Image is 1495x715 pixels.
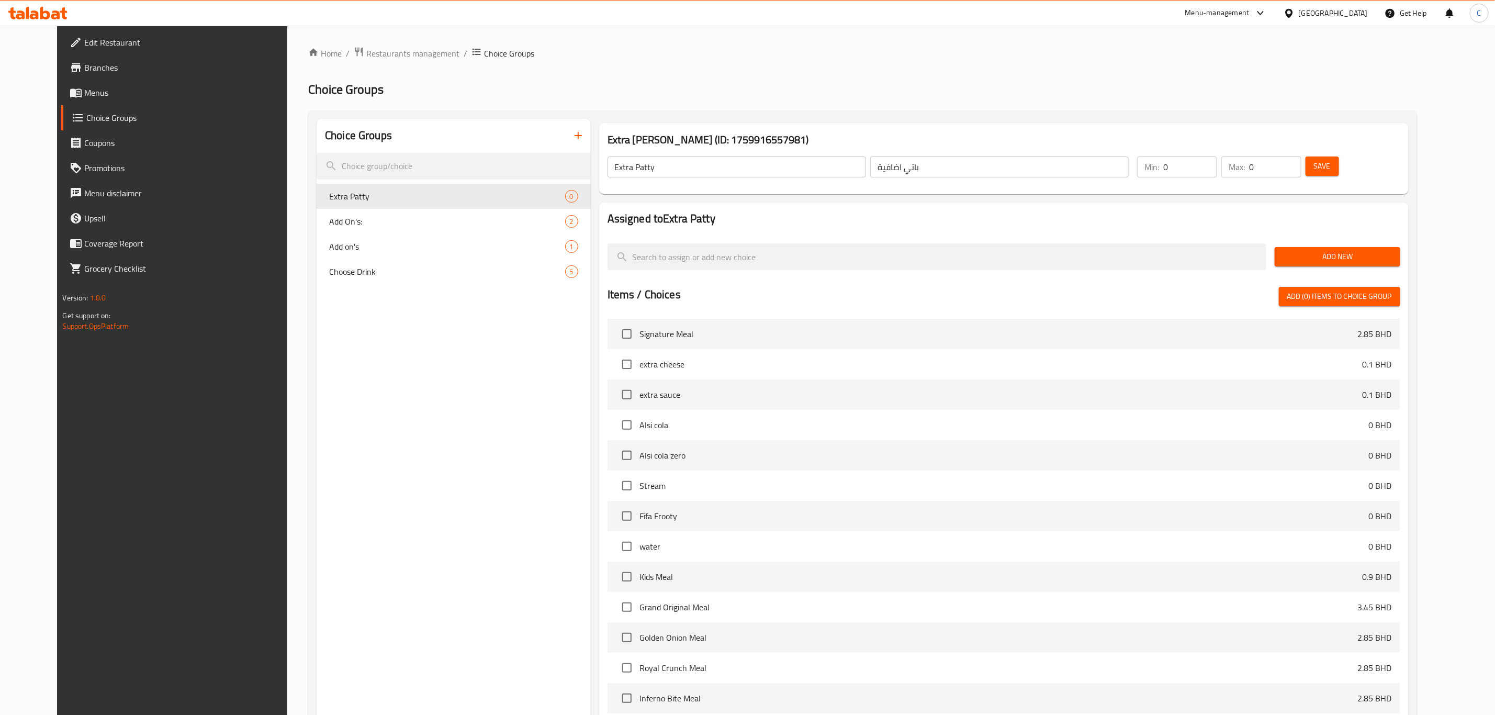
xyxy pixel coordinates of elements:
h2: Choice Groups [325,128,392,143]
a: Edit Restaurant [61,30,307,55]
span: Select choice [616,566,638,588]
span: Select choice [616,323,638,345]
span: Select choice [616,596,638,618]
span: Royal Crunch Meal [640,662,1358,674]
p: 2.85 BHD [1358,692,1392,705]
span: Promotions [84,162,298,174]
h3: Extra [PERSON_NAME] (ID: 1759916557981) [608,131,1400,148]
p: 0 BHD [1369,510,1392,522]
span: Select choice [616,475,638,497]
span: Golden Onion Meal [640,631,1358,644]
span: Select choice [616,384,638,406]
span: Menus [84,86,298,99]
span: Select choice [616,444,638,466]
span: Inferno Bite Meal [640,692,1358,705]
span: Grocery Checklist [84,262,298,275]
input: search [608,243,1267,270]
p: 0 BHD [1369,419,1392,431]
span: Select choice [616,353,638,375]
p: 0.1 BHD [1363,388,1392,401]
span: Choice Groups [484,47,534,60]
div: [GEOGRAPHIC_DATA] [1299,7,1368,19]
button: Add New [1275,247,1400,266]
span: Select choice [616,535,638,557]
span: Choice Groups [86,111,298,124]
div: Menu-management [1185,7,1250,19]
a: Coverage Report [61,231,307,256]
p: 0.1 BHD [1363,358,1392,371]
span: Alsi cola [640,419,1369,431]
a: Home [308,47,342,60]
nav: breadcrumb [308,47,1417,60]
a: Menu disclaimer [61,181,307,206]
a: Upsell [61,206,307,231]
span: 2 [566,217,578,227]
li: / [346,47,350,60]
span: Menu disclaimer [84,187,298,199]
div: Add On's:2 [317,209,591,234]
button: Save [1306,157,1339,176]
span: Grand Original Meal [640,601,1358,613]
button: Add (0) items to choice group [1279,287,1400,306]
p: Max: [1229,161,1245,173]
span: Save [1314,160,1331,173]
p: 3.45 BHD [1358,601,1392,613]
span: Kids Meal [640,571,1363,583]
div: Choices [565,190,578,203]
span: Signature Meal [640,328,1358,340]
span: Select choice [616,657,638,679]
span: 1.0.0 [90,291,106,305]
span: Choose Drink [329,265,565,278]
p: 0 BHD [1369,449,1392,462]
a: Coupons [61,130,307,155]
span: Fifa Frooty [640,510,1369,522]
a: Support.OpsPlatform [62,319,129,333]
span: Add On's: [329,215,565,228]
p: 2.85 BHD [1358,631,1392,644]
div: Choices [565,215,578,228]
span: Add (0) items to choice group [1287,290,1392,303]
span: extra sauce [640,388,1363,401]
h2: Items / Choices [608,287,681,303]
span: Restaurants management [366,47,459,60]
a: Branches [61,55,307,80]
span: 1 [566,242,578,252]
div: Choose Drink5 [317,259,591,284]
div: Extra Patty0 [317,184,591,209]
span: Stream [640,479,1369,492]
p: 2.85 BHD [1358,328,1392,340]
span: Branches [84,61,298,74]
span: Add New [1283,250,1391,263]
a: Choice Groups [61,105,307,130]
span: extra cheese [640,358,1363,371]
p: Min: [1144,161,1159,173]
a: Restaurants management [354,47,459,60]
span: Select choice [616,687,638,709]
a: Menus [61,80,307,105]
span: Add on's [329,240,565,253]
span: Version: [62,291,88,305]
p: 0 BHD [1369,479,1392,492]
div: Choices [565,240,578,253]
p: 2.85 BHD [1358,662,1392,674]
span: 5 [566,267,578,277]
span: Select choice [616,414,638,436]
h2: Assigned to Extra Patty [608,211,1400,227]
span: Select choice [616,627,638,649]
span: 0 [566,192,578,202]
span: Select choice [616,505,638,527]
li: / [464,47,467,60]
p: 0 BHD [1369,540,1392,553]
input: search [317,153,591,180]
span: Coverage Report [84,237,298,250]
span: water [640,540,1369,553]
span: Upsell [84,212,298,225]
span: Edit Restaurant [84,36,298,49]
div: Add on's1 [317,234,591,259]
span: Get support on: [62,309,110,322]
span: Choice Groups [308,77,384,101]
a: Promotions [61,155,307,181]
a: Grocery Checklist [61,256,307,281]
span: Extra Patty [329,190,565,203]
span: Alsi cola zero [640,449,1369,462]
